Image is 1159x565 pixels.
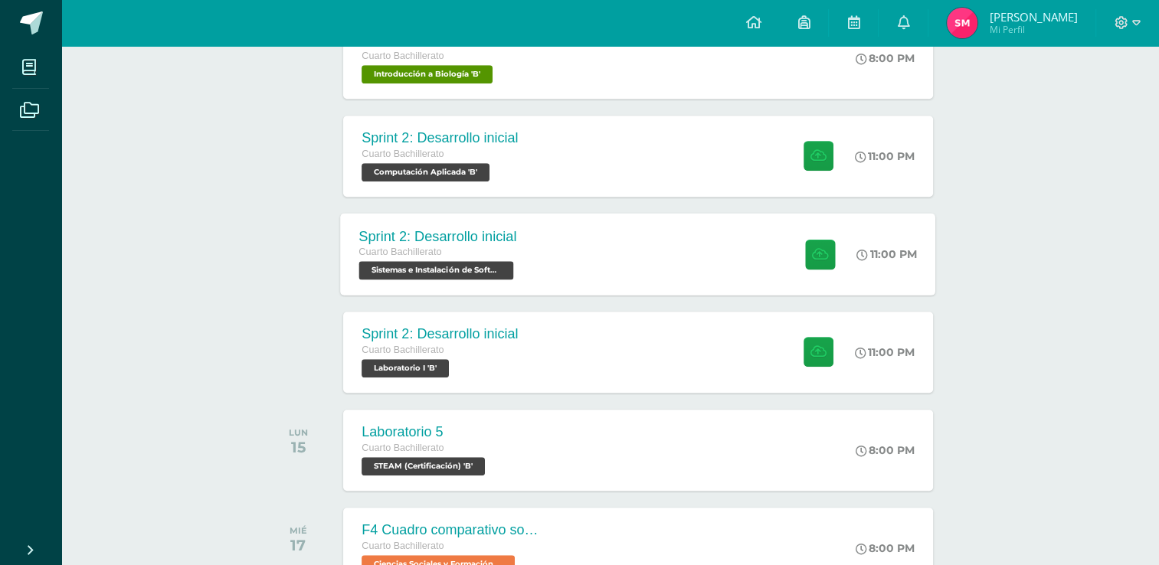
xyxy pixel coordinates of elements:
div: Laboratorio 5 [362,424,489,440]
span: Sistemas e Instalación de Software 'B' [359,261,514,279]
span: [PERSON_NAME] [989,9,1077,24]
span: Cuarto Bachillerato [362,541,444,551]
div: 17 [290,536,307,554]
div: 15 [289,438,308,456]
span: Introducción a Biología 'B' [362,65,493,83]
span: Cuarto Bachillerato [362,149,444,159]
span: Cuarto Bachillerato [362,345,444,355]
span: Cuarto Bachillerato [362,443,444,453]
div: 8:00 PM [856,51,915,65]
div: 11:00 PM [857,247,918,261]
span: Cuarto Bachillerato [362,51,444,61]
span: STEAM (Certificación) 'B' [362,457,485,475]
div: 8:00 PM [856,443,915,457]
div: Sprint 2: Desarrollo inicial [359,228,518,244]
img: c7d2b792de1443581096360968678093.png [947,8,977,38]
div: Sprint 2: Desarrollo inicial [362,326,518,342]
span: Computación Aplicada 'B' [362,163,489,181]
div: LUN [289,427,308,438]
div: Sprint 2: Desarrollo inicial [362,130,518,146]
div: MIÉ [290,525,307,536]
span: Laboratorio I 'B' [362,359,449,377]
div: 11:00 PM [855,149,915,163]
div: 8:00 PM [856,541,915,555]
span: Mi Perfil [989,23,1077,36]
span: Cuarto Bachillerato [359,247,442,257]
div: F4 Cuadro comparativo sobre los tipos de Investigación [362,522,545,538]
div: 11:00 PM [855,345,915,359]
